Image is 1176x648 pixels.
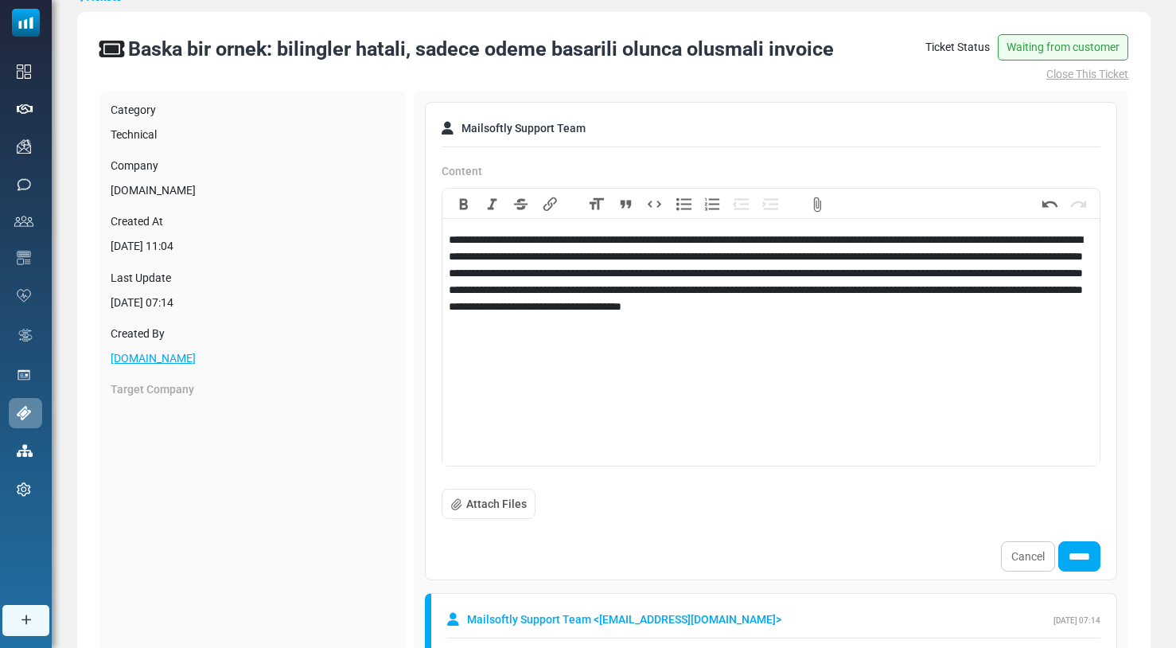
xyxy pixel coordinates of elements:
div: [DATE] 07:14 [111,295,395,311]
button: Numbers [698,195,726,213]
button: Heading [582,195,611,213]
label: Last Update [111,270,395,287]
label: Created At [111,213,395,230]
img: landing_pages.svg [17,368,31,382]
img: campaigns-icon.png [17,139,31,154]
img: domain-health-icon.svg [17,289,31,302]
img: mailsoftly_icon_blue_white.svg [12,9,40,37]
button: Undo [1035,195,1064,213]
div: Technical [111,127,395,143]
button: Quote [611,195,640,213]
img: contacts-icon.svg [14,216,33,227]
img: settings-icon.svg [17,482,31,497]
button: Attach Files [442,489,535,519]
button: Italic [477,195,506,213]
img: support-icon-active.svg [17,406,31,420]
label: Created By [111,326,395,342]
label: Company [111,158,395,174]
button: Redo [1065,195,1093,213]
div: Ticket Status [925,34,1128,61]
button: Bullets [669,195,698,213]
label: Target Company [111,381,194,398]
button: Strikethrough [507,195,535,213]
div: Baska bir ornek: bilingler hatali, sadece odeme basarili olunca olusmali invoice [128,34,834,64]
button: Bold [449,195,477,213]
a: Cancel [1001,541,1055,572]
span: [DATE] 07:14 [1053,616,1100,625]
button: Attach Files [803,195,831,213]
img: dashboard-icon.svg [17,64,31,79]
div: [DATE] 11:04 [111,238,395,255]
label: Category [111,102,395,119]
span: Mailsoftly Support Team < [EMAIL_ADDRESS][DOMAIN_NAME] > [467,611,781,628]
span: Mailsoftly Support Team [461,120,586,137]
button: Decrease Level [727,195,756,213]
label: Content [442,163,482,180]
img: workflow.svg [17,326,34,345]
a: [DOMAIN_NAME] [111,352,196,365]
button: Code [640,195,668,213]
div: [DOMAIN_NAME] [111,182,395,199]
img: email-templates-icon.svg [17,251,31,265]
button: Link [535,195,564,213]
a: Close This Ticket [925,66,1128,83]
span: Waiting from customer [998,34,1128,61]
button: Increase Level [756,195,785,213]
img: sms-icon.png [17,178,31,192]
